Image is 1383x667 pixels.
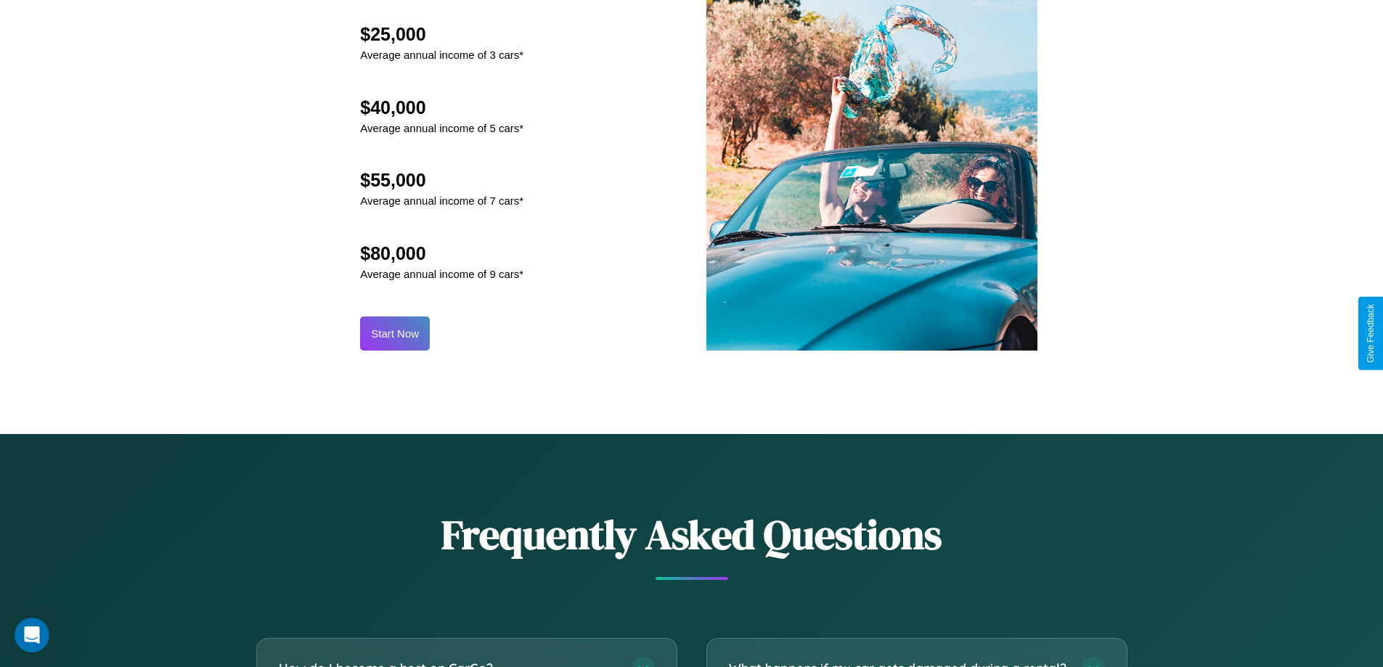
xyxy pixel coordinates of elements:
[1366,304,1376,363] div: Give Feedback
[360,243,523,264] h2: $80,000
[256,507,1127,562] h2: Frequently Asked Questions
[360,118,523,138] p: Average annual income of 5 cars*
[360,191,523,210] p: Average annual income of 7 cars*
[360,97,523,118] h2: $40,000
[360,45,523,65] p: Average annual income of 3 cars*
[360,170,523,191] h2: $55,000
[360,316,430,351] button: Start Now
[15,618,49,652] iframe: Intercom live chat
[360,24,523,45] h2: $25,000
[360,264,523,284] p: Average annual income of 9 cars*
